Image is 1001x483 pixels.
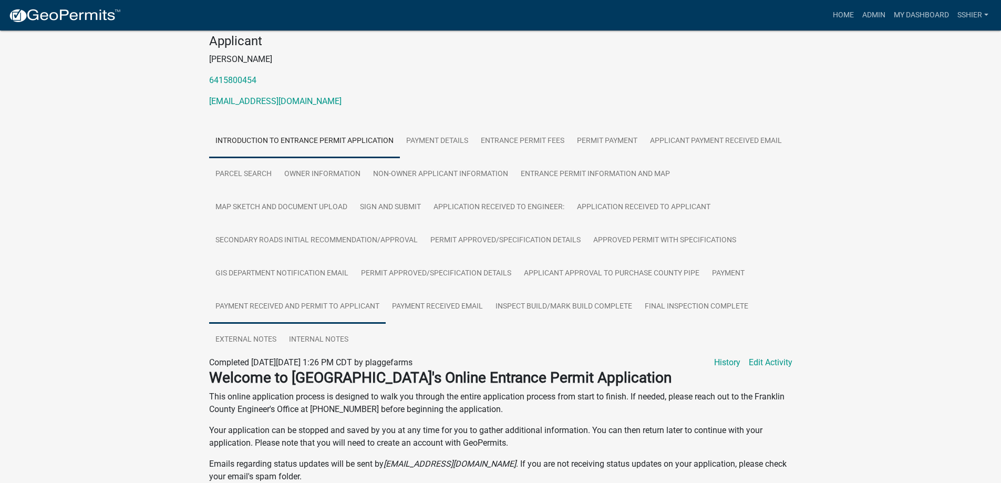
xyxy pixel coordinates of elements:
[355,257,518,291] a: Permit Approved/Specification Details
[644,125,788,158] a: Applicant Payment Received Email
[706,257,751,291] a: Payment
[714,356,740,369] a: History
[474,125,571,158] a: Entrance Permit Fees
[638,290,755,324] a: Final Inspection Complete
[571,191,717,224] a: Application Received to Applicant
[571,125,644,158] a: Permit Payment
[209,34,792,49] h4: Applicant
[209,369,672,386] strong: Welcome to [GEOGRAPHIC_DATA]'s Online Entrance Permit Application
[427,191,571,224] a: Application Received to Engineer:
[384,459,516,469] i: [EMAIL_ADDRESS][DOMAIN_NAME]
[209,357,412,367] span: Completed [DATE][DATE] 1:26 PM CDT by plaggefarms
[209,257,355,291] a: GIS Department Notification Email
[209,96,342,106] a: [EMAIL_ADDRESS][DOMAIN_NAME]
[278,158,367,191] a: Owner Information
[209,458,792,483] p: Emails regarding status updates will be sent by . If you are not receiving status updates on your...
[209,158,278,191] a: Parcel search
[514,158,676,191] a: Entrance Permit Information and Map
[829,5,858,25] a: Home
[209,125,400,158] a: Introduction to Entrance Permit Application
[209,191,354,224] a: Map Sketch and Document Upload
[354,191,427,224] a: Sign and Submit
[587,224,742,258] a: Approved Permit with Specifications
[209,390,792,416] p: This online application process is designed to walk you through the entire application process fr...
[209,290,386,324] a: Payment Received and Permit to Applicant
[424,224,587,258] a: Permit Approved/Specification Details
[518,257,706,291] a: Applicant Approval to Purchase County Pipe
[400,125,474,158] a: Payment Details
[890,5,953,25] a: My Dashboard
[386,290,489,324] a: Payment Received Email
[209,424,792,449] p: Your application can be stopped and saved by you at any time for you to gather additional informa...
[953,5,993,25] a: sshier
[367,158,514,191] a: Non-Owner Applicant Information
[749,356,792,369] a: Edit Activity
[209,53,792,66] p: [PERSON_NAME]
[283,323,355,357] a: Internal Notes
[209,323,283,357] a: External Notes
[858,5,890,25] a: Admin
[209,224,424,258] a: Secondary Roads Initial Recommendation/Approval
[209,75,256,85] a: 6415800454
[489,290,638,324] a: Inspect Build/Mark Build Complete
